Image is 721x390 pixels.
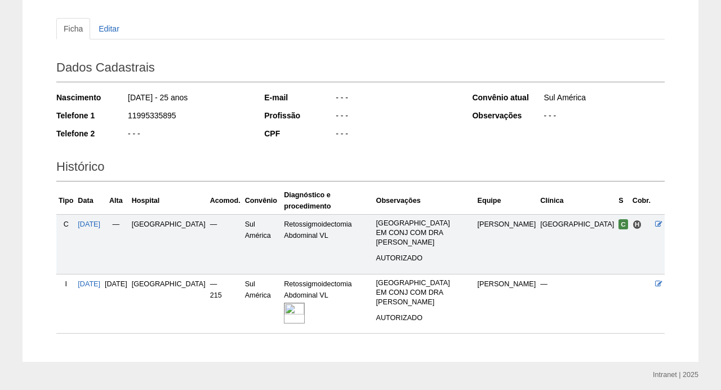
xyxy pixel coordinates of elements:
h2: Histórico [56,156,665,181]
th: Acomod. [208,187,243,215]
div: - - - [127,128,249,142]
th: Equipe [475,187,538,215]
div: - - - [335,92,457,106]
td: [GEOGRAPHIC_DATA] [130,214,208,274]
td: Sul América [243,274,282,334]
td: [PERSON_NAME] [475,274,538,334]
div: 11995335895 [127,110,249,124]
th: Alta [103,187,130,215]
td: Sul América [243,214,282,274]
a: [DATE] [78,280,100,288]
span: Confirmada [618,219,628,229]
th: Diagnóstico e procedimento [282,187,373,215]
div: CPF [264,128,335,139]
th: Clínica [538,187,616,215]
div: Telefone 1 [56,110,127,121]
th: Tipo [56,187,75,215]
div: E-mail [264,92,335,103]
div: Observações [472,110,542,121]
div: Profissão [264,110,335,121]
p: [GEOGRAPHIC_DATA] EM CONJ COM DRA [PERSON_NAME] [376,278,473,307]
th: Observações [374,187,475,215]
span: [DATE] [105,280,127,288]
div: Sul América [542,92,665,106]
a: Editar [91,18,127,39]
span: Hospital [633,220,642,229]
th: Data [75,187,103,215]
td: [GEOGRAPHIC_DATA] [130,274,208,334]
td: — [538,274,616,334]
th: Hospital [130,187,208,215]
div: I [59,278,73,290]
td: [PERSON_NAME] [475,214,538,274]
div: - - - [542,110,665,124]
div: Convênio atual [472,92,542,103]
td: Retossigmoidectomia Abdominal VL [282,274,373,334]
p: AUTORIZADO [376,313,473,323]
td: — [103,214,130,274]
h2: Dados Cadastrais [56,56,665,82]
td: [GEOGRAPHIC_DATA] [538,214,616,274]
td: — [208,214,243,274]
a: [DATE] [78,220,100,228]
div: Intranet | 2025 [653,369,698,380]
div: [DATE] - 25 anos [127,92,249,106]
p: AUTORIZADO [376,254,473,263]
div: C [59,219,73,230]
p: [GEOGRAPHIC_DATA] EM CONJ COM DRA [PERSON_NAME] [376,219,473,247]
th: Convênio [243,187,282,215]
div: Nascimento [56,92,127,103]
th: S [616,187,630,215]
a: Ficha [56,18,90,39]
div: - - - [335,110,457,124]
td: — 215 [208,274,243,334]
div: Telefone 2 [56,128,127,139]
td: Retossigmoidectomia Abdominal VL [282,214,373,274]
div: - - - [335,128,457,142]
th: Cobr. [630,187,653,215]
